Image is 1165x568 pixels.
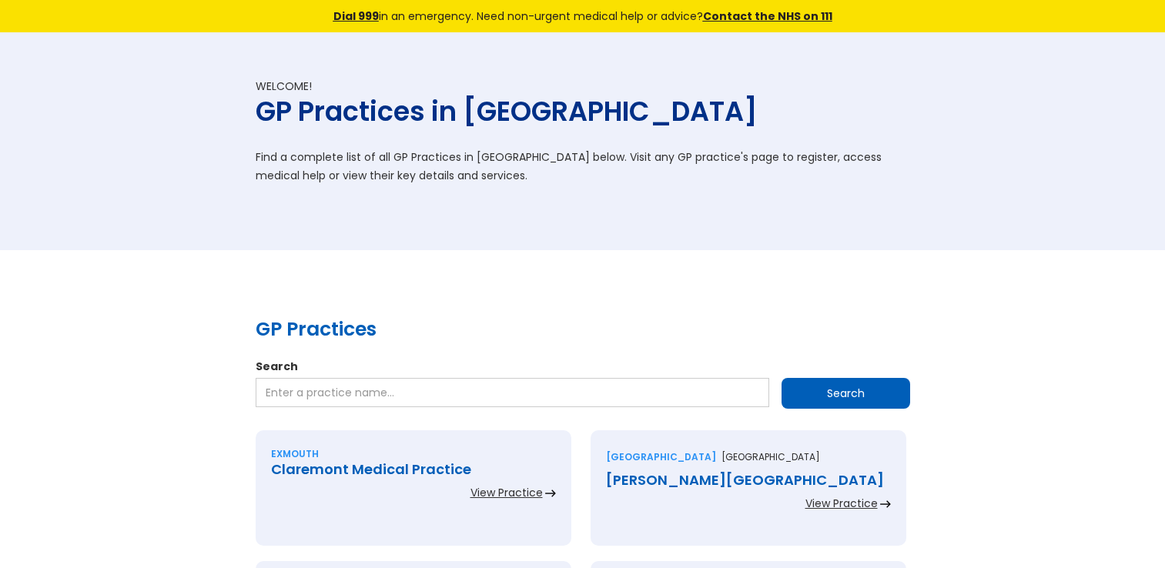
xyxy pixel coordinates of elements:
input: Enter a practice name… [256,378,769,407]
div: Exmouth [271,446,319,462]
div: View Practice [470,485,543,500]
div: in an emergency. Need non-urgent medical help or advice? [229,8,937,25]
h2: GP Practices [256,316,910,343]
a: Dial 999 [333,8,379,24]
div: [PERSON_NAME][GEOGRAPHIC_DATA] [606,473,891,488]
a: [GEOGRAPHIC_DATA][GEOGRAPHIC_DATA][PERSON_NAME][GEOGRAPHIC_DATA]View Practice [591,430,906,561]
input: Search [782,378,910,409]
div: View Practice [805,496,878,511]
p: [GEOGRAPHIC_DATA] [721,449,820,465]
a: Contact the NHS on 111 [703,8,832,24]
div: [GEOGRAPHIC_DATA] [606,449,716,465]
label: Search [256,359,910,374]
p: Find a complete list of all GP Practices in [GEOGRAPHIC_DATA] below. Visit any GP practice's page... [256,148,910,185]
h1: GP Practices in [GEOGRAPHIC_DATA] [256,94,910,129]
a: ExmouthClaremont Medical PracticeView Practice [256,430,571,561]
div: Welcome! [256,79,910,94]
div: Claremont Medical Practice [271,462,556,477]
